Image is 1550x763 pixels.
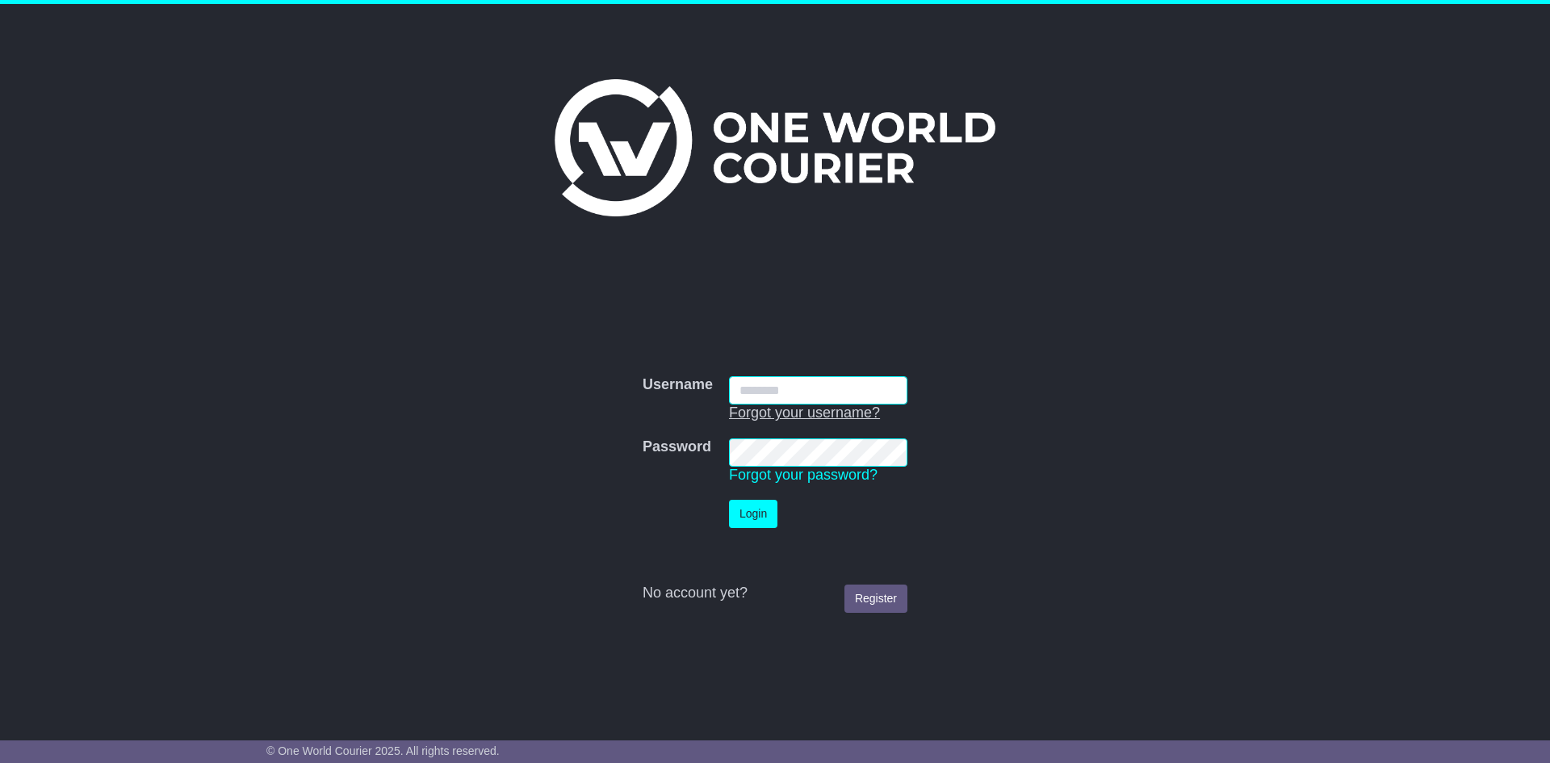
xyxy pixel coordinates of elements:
[844,585,907,613] a: Register
[643,376,713,394] label: Username
[729,467,878,483] a: Forgot your password?
[729,405,880,421] a: Forgot your username?
[643,438,711,456] label: Password
[729,500,777,528] button: Login
[643,585,907,602] div: No account yet?
[266,744,500,757] span: © One World Courier 2025. All rights reserved.
[555,79,995,216] img: One World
